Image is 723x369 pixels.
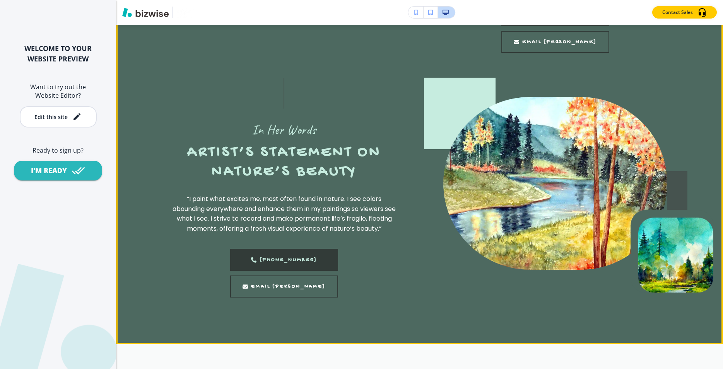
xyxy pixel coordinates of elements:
button: Edit this site [20,106,97,128]
p: Contact Sales [662,9,693,16]
p: “I paint what excites me, most often found in nature. I see colors abounding everywhere and enhan... [172,194,396,233]
a: [PHONE_NUMBER] [501,4,609,26]
button: I'M READY [14,161,102,180]
h2: WELCOME TO YOUR WEBSITE PREVIEW [12,43,104,64]
h6: In Her Words [252,121,316,139]
div: I'M READY [31,166,67,175]
a: Email [PERSON_NAME] [501,31,609,53]
h6: Want to try out the Website Editor? [12,83,104,100]
h6: Ready to sign up? [12,146,104,155]
img: Your Logo [176,6,194,19]
h2: Artist’s Statement on Nature’s Beauty [172,143,396,182]
img: Bizwise Logo [122,8,169,17]
button: Contact Sales [652,6,717,19]
a: Email [PERSON_NAME] [230,276,338,298]
img: 9ca4ac66930d99b67b6f989403bbd040.webp [443,97,667,270]
a: [PHONE_NUMBER] [230,249,338,271]
div: Edit this site [34,114,68,120]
